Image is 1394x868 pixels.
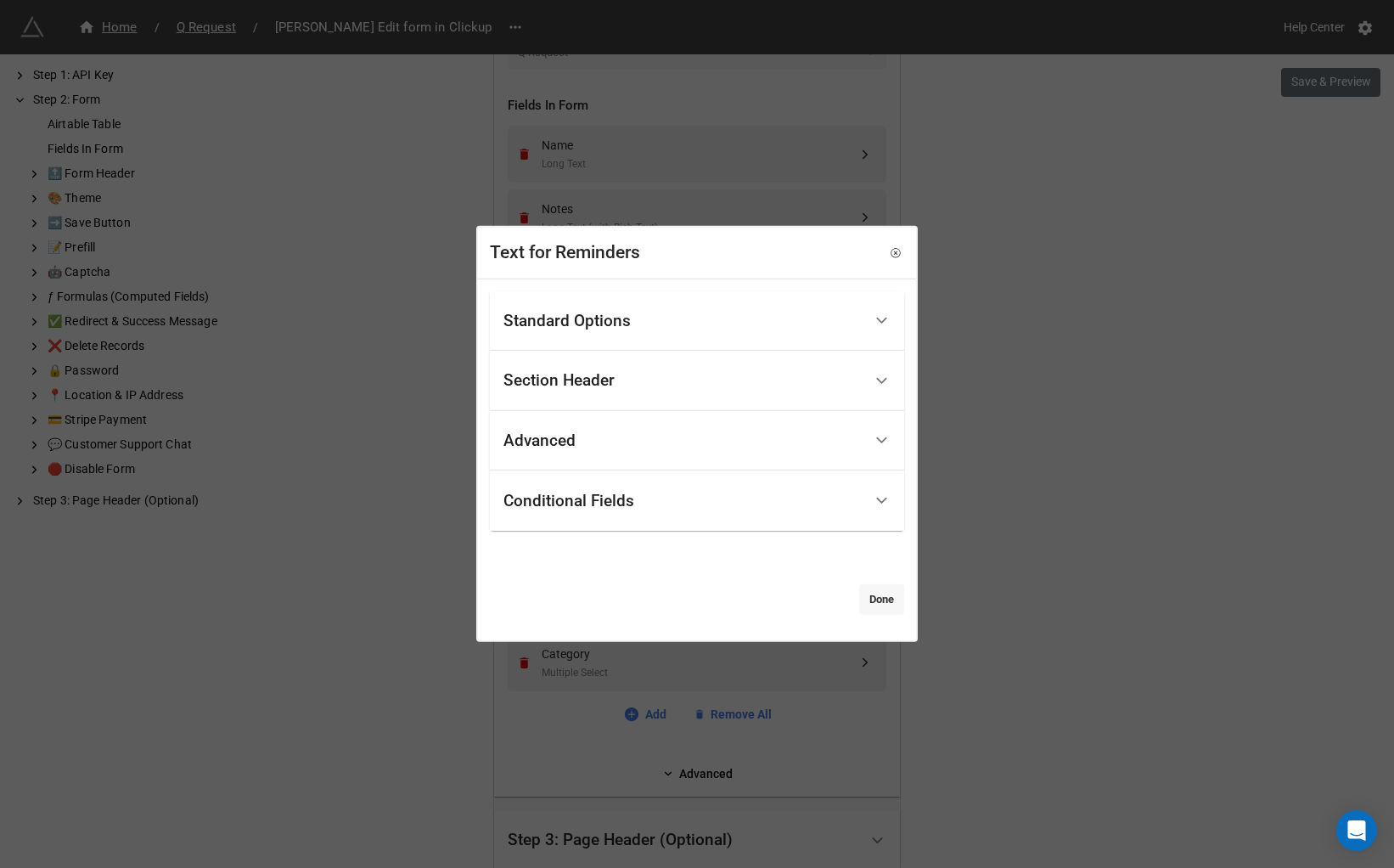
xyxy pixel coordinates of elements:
div: Text for Reminders [490,240,640,267]
div: Standard Options [490,290,904,351]
div: Open Intercom Messenger [1336,810,1377,851]
div: Conditional Fields [503,492,634,509]
div: Conditional Fields [490,471,904,531]
div: Advanced [490,411,904,471]
div: Standard Options [503,313,631,330]
div: Section Header [503,372,615,389]
div: Section Header [490,351,904,411]
div: Advanced [503,432,576,449]
a: Done [859,584,904,615]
